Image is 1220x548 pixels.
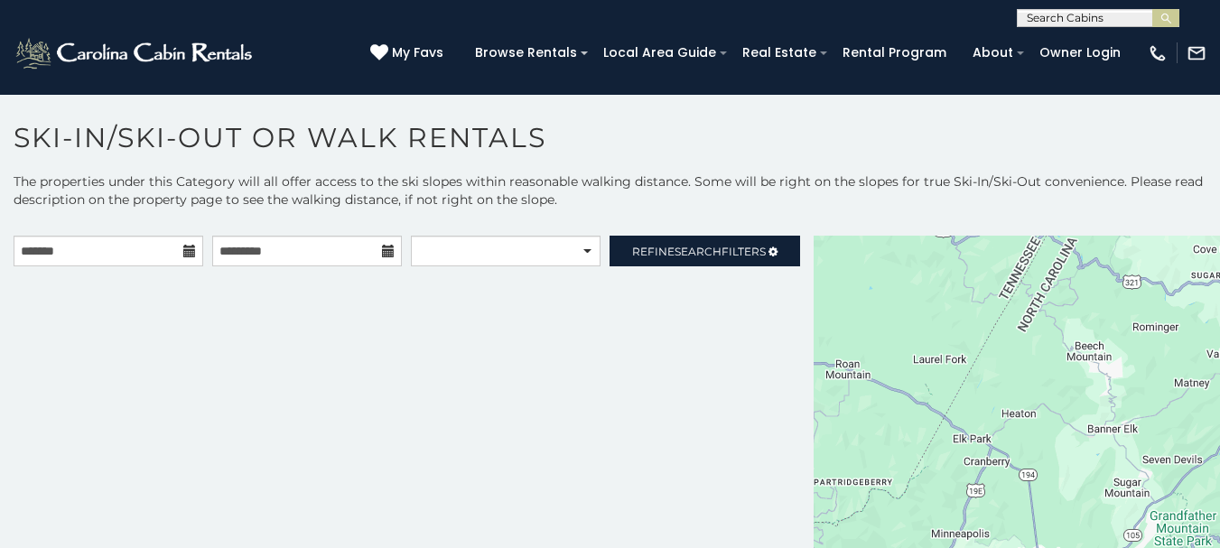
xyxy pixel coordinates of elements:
img: phone-regular-white.png [1148,43,1168,63]
span: Search [675,245,722,258]
a: Rental Program [834,39,955,67]
span: Refine Filters [632,245,766,258]
a: Real Estate [733,39,825,67]
a: Owner Login [1030,39,1130,67]
img: White-1-2.png [14,35,257,71]
a: Browse Rentals [466,39,586,67]
a: About [964,39,1022,67]
a: RefineSearchFilters [610,236,799,266]
a: Local Area Guide [594,39,725,67]
span: My Favs [392,43,443,62]
img: mail-regular-white.png [1187,43,1206,63]
a: My Favs [370,43,448,63]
